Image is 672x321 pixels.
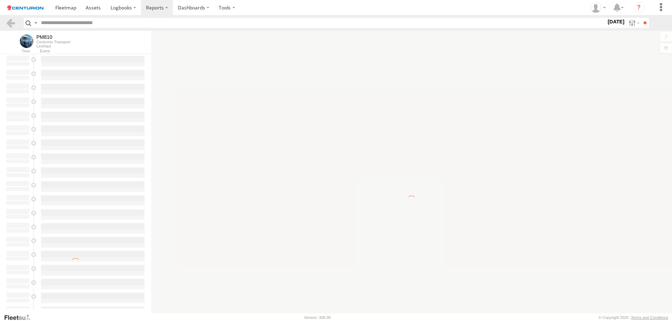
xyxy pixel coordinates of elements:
a: Terms and Conditions [631,315,668,320]
i: ? [633,2,644,13]
img: logo.svg [7,5,43,10]
div: © Copyright 2025 - [598,315,668,320]
a: Back to previous Page [6,18,16,28]
label: [DATE] [606,18,626,25]
label: Search Query [33,18,38,28]
div: Event [40,50,151,53]
label: Search Filter Options [626,18,641,28]
div: Version: 306.00 [304,315,331,320]
div: Matthew McGregor [588,2,608,13]
div: Centurion Transport [36,40,70,44]
a: Visit our Website [4,314,36,321]
div: PM810 - View Asset History [36,34,70,40]
div: Linehaul [36,44,70,48]
div: Time [6,50,30,53]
